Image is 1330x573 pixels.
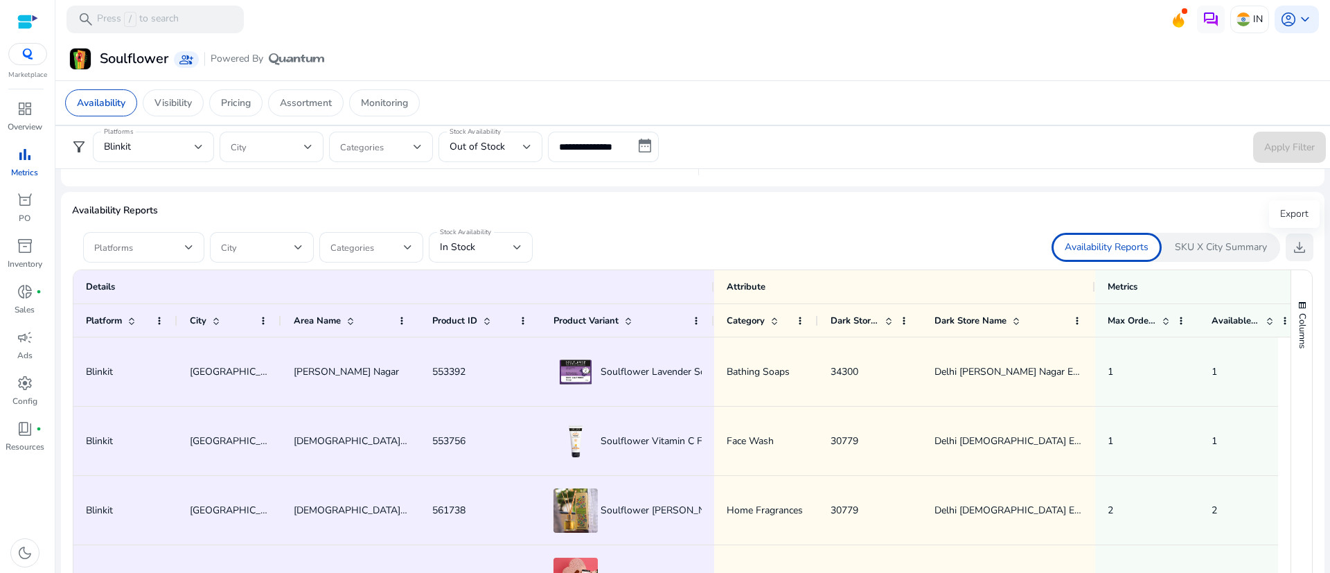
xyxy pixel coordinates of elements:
[727,281,765,293] span: Attribute
[831,434,858,448] span: 30779
[432,504,465,517] span: 561738
[8,70,47,80] p: Marketplace
[440,227,491,237] mat-label: Stock Availability
[294,315,341,327] span: Area Name
[17,192,33,209] span: orders
[11,166,38,179] p: Metrics
[1212,504,1217,517] span: 2
[934,365,1096,378] span: Delhi [PERSON_NAME] Nagar ES223
[934,504,1107,517] span: Delhi [DEMOGRAPHIC_DATA] ES24 PR
[12,395,37,407] p: Config
[72,203,1313,218] p: Availability Reports
[294,365,399,378] span: [PERSON_NAME] Nagar
[553,315,619,327] span: Product Variant
[17,421,33,437] span: book_4
[104,140,131,153] span: Blinkit
[831,504,858,517] span: 30779
[1269,200,1320,228] div: Export
[190,504,288,517] span: [GEOGRAPHIC_DATA]
[553,419,598,464] img: Product Image
[154,96,192,110] p: Visibility
[450,127,501,136] mat-label: Stock Availability
[432,365,465,378] span: 553392
[727,434,774,448] span: Face Wash
[1212,434,1217,448] span: 1
[221,96,251,110] p: Pricing
[450,140,505,153] span: Out of Stock
[86,365,113,378] span: Blinkit
[1286,233,1313,261] button: download
[1108,281,1137,293] span: Metrics
[97,12,179,27] p: Press to search
[601,427,852,455] span: Soulflower Vitamin C Face Wash with Green Tea - 100 ml
[934,315,1007,327] span: Dark Store Name
[100,51,168,67] h3: Soulflower
[1212,365,1217,378] span: 1
[36,289,42,294] span: fiber_manual_record
[361,96,408,110] p: Monitoring
[831,365,858,378] span: 34300
[174,51,199,68] a: group_add
[553,488,598,533] img: Product Image
[17,375,33,391] span: settings
[211,52,263,66] span: Powered By
[17,146,33,163] span: bar_chart
[1297,11,1313,28] span: keyboard_arrow_down
[8,121,42,133] p: Overview
[36,426,42,432] span: fiber_manual_record
[15,49,40,60] img: QC-logo.svg
[1212,315,1260,327] span: Available Qty.
[440,240,475,254] span: In Stock
[601,496,905,524] span: Soulflower [PERSON_NAME] Diffuser Set (Walk in the Wood) - 1 unit
[1108,315,1156,327] span: Max Order Qty.
[294,434,420,448] span: [DEMOGRAPHIC_DATA] ES2
[294,504,420,517] span: [DEMOGRAPHIC_DATA] ES2
[8,258,42,270] p: Inventory
[19,212,30,224] p: PO
[179,53,193,67] span: group_add
[1108,365,1113,378] span: 1
[190,434,288,448] span: [GEOGRAPHIC_DATA]
[1296,313,1309,349] span: Columns
[727,504,803,517] span: Home Fragrances
[727,365,790,378] span: Bathing Soaps
[86,281,115,293] span: Details
[190,315,206,327] span: City
[17,100,33,117] span: dashboard
[432,315,477,327] span: Product ID
[190,365,288,378] span: [GEOGRAPHIC_DATA]
[1175,240,1267,254] p: SKU X City Summary
[727,315,765,327] span: Category
[104,127,133,136] mat-label: Platforms
[17,349,33,362] p: Ads
[124,12,136,27] span: /
[86,504,113,517] span: Blinkit
[1253,7,1263,31] p: IN
[1108,434,1113,448] span: 1
[15,303,35,316] p: Sales
[1065,240,1149,254] p: Availability Reports
[71,139,87,155] span: filter_alt
[86,434,113,448] span: Blinkit
[70,49,91,69] img: Soulflower
[432,434,465,448] span: 553756
[831,315,879,327] span: Dark Store ID
[17,329,33,346] span: campaign
[1291,239,1308,256] span: download
[77,96,125,110] p: Availability
[17,238,33,254] span: inventory_2
[934,434,1107,448] span: Delhi [DEMOGRAPHIC_DATA] ES24 PR
[280,96,332,110] p: Assortment
[78,11,94,28] span: search
[86,315,122,327] span: Platform
[1280,11,1297,28] span: account_circle
[601,358,853,386] span: Soulflower Lavender Soap for Soft & Bouncy Skin - 150 g
[17,283,33,300] span: donut_small
[553,350,598,394] img: Product Image
[17,545,33,561] span: dark_mode
[6,441,44,453] p: Resources
[1236,12,1250,26] img: in.svg
[1108,504,1113,517] span: 2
